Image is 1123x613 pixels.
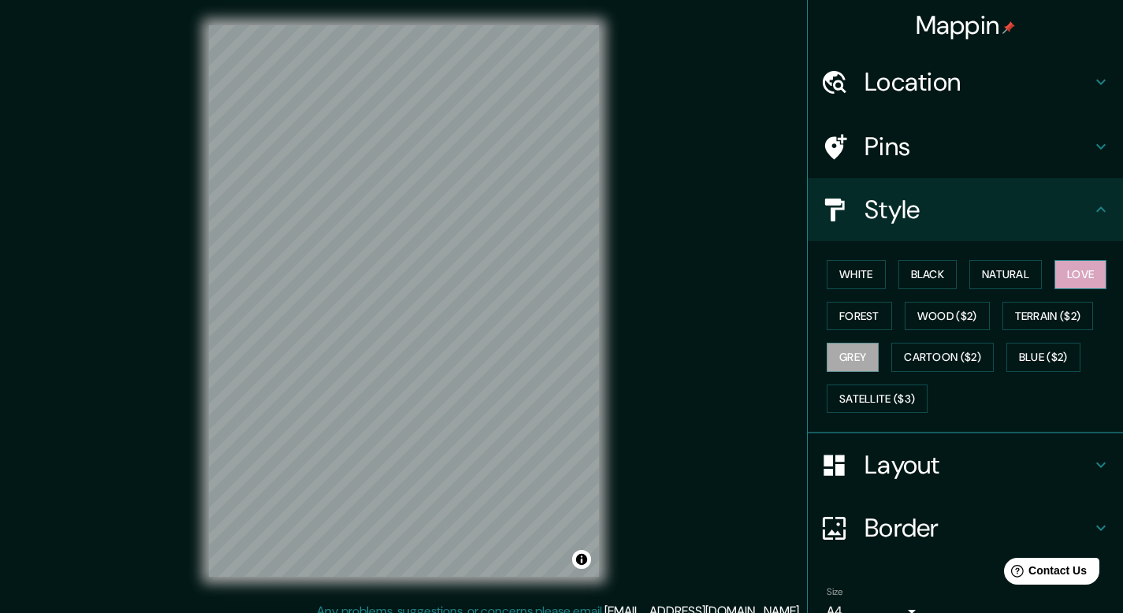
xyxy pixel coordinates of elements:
[898,260,958,289] button: Black
[808,496,1123,559] div: Border
[827,343,879,372] button: Grey
[808,115,1123,178] div: Pins
[808,178,1123,241] div: Style
[1054,260,1106,289] button: Love
[983,552,1106,596] iframe: Help widget launcher
[1006,343,1080,372] button: Blue ($2)
[827,385,928,414] button: Satellite ($3)
[916,9,1016,41] h4: Mappin
[905,302,990,331] button: Wood ($2)
[865,449,1091,481] h4: Layout
[1002,21,1015,34] img: pin-icon.png
[572,550,591,569] button: Toggle attribution
[969,260,1042,289] button: Natural
[865,194,1091,225] h4: Style
[1002,302,1094,331] button: Terrain ($2)
[808,433,1123,496] div: Layout
[827,260,886,289] button: White
[865,512,1091,544] h4: Border
[209,25,599,577] canvas: Map
[808,50,1123,113] div: Location
[827,302,892,331] button: Forest
[865,66,1091,98] h4: Location
[865,131,1091,162] h4: Pins
[827,585,843,599] label: Size
[891,343,994,372] button: Cartoon ($2)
